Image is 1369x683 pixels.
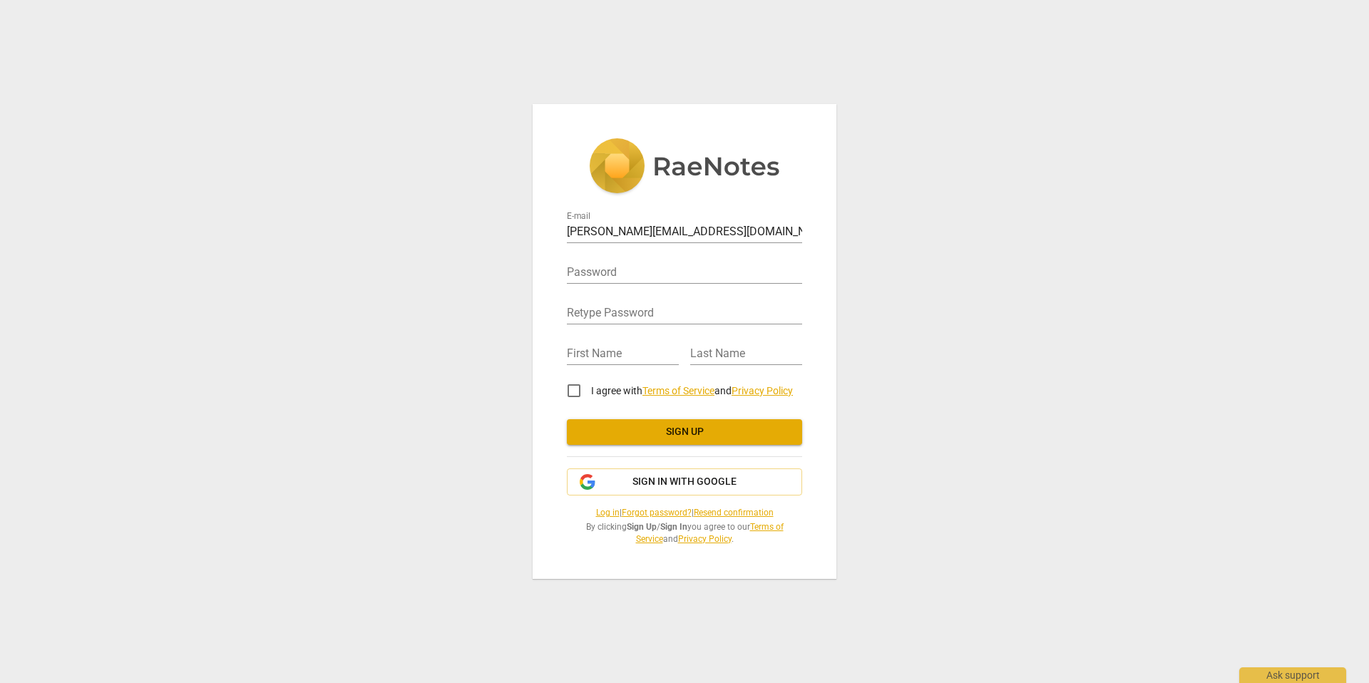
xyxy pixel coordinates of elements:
[642,385,714,396] a: Terms of Service
[627,522,657,532] b: Sign Up
[589,138,780,197] img: 5ac2273c67554f335776073100b6d88f.svg
[567,468,802,495] button: Sign in with Google
[660,522,687,532] b: Sign In
[567,419,802,445] button: Sign up
[567,521,802,545] span: By clicking / you agree to our and .
[567,507,802,519] span: | |
[678,534,732,544] a: Privacy Policy
[567,212,590,221] label: E-mail
[632,475,737,489] span: Sign in with Google
[732,385,793,396] a: Privacy Policy
[578,425,791,439] span: Sign up
[591,385,793,396] span: I agree with and
[1239,667,1346,683] div: Ask support
[596,508,620,518] a: Log in
[636,522,784,544] a: Terms of Service
[694,508,774,518] a: Resend confirmation
[622,508,692,518] a: Forgot password?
